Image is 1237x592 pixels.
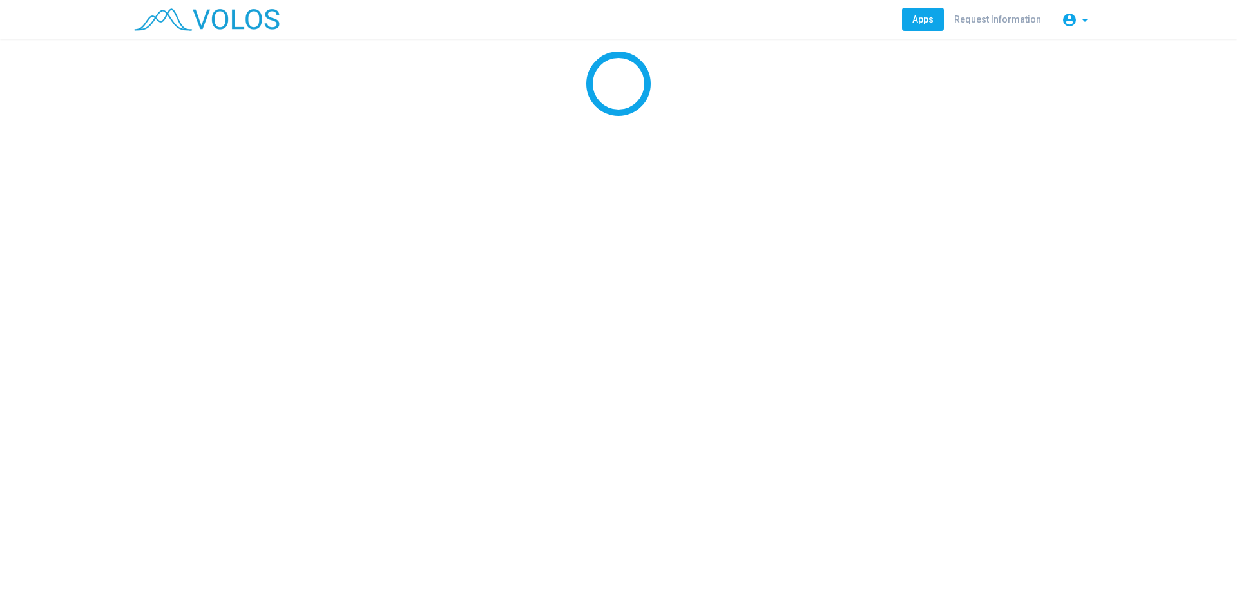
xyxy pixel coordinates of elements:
span: Request Information [954,14,1041,24]
mat-icon: arrow_drop_down [1077,12,1093,28]
span: Apps [912,14,934,24]
mat-icon: account_circle [1062,12,1077,28]
a: Apps [902,8,944,31]
a: Request Information [944,8,1051,31]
